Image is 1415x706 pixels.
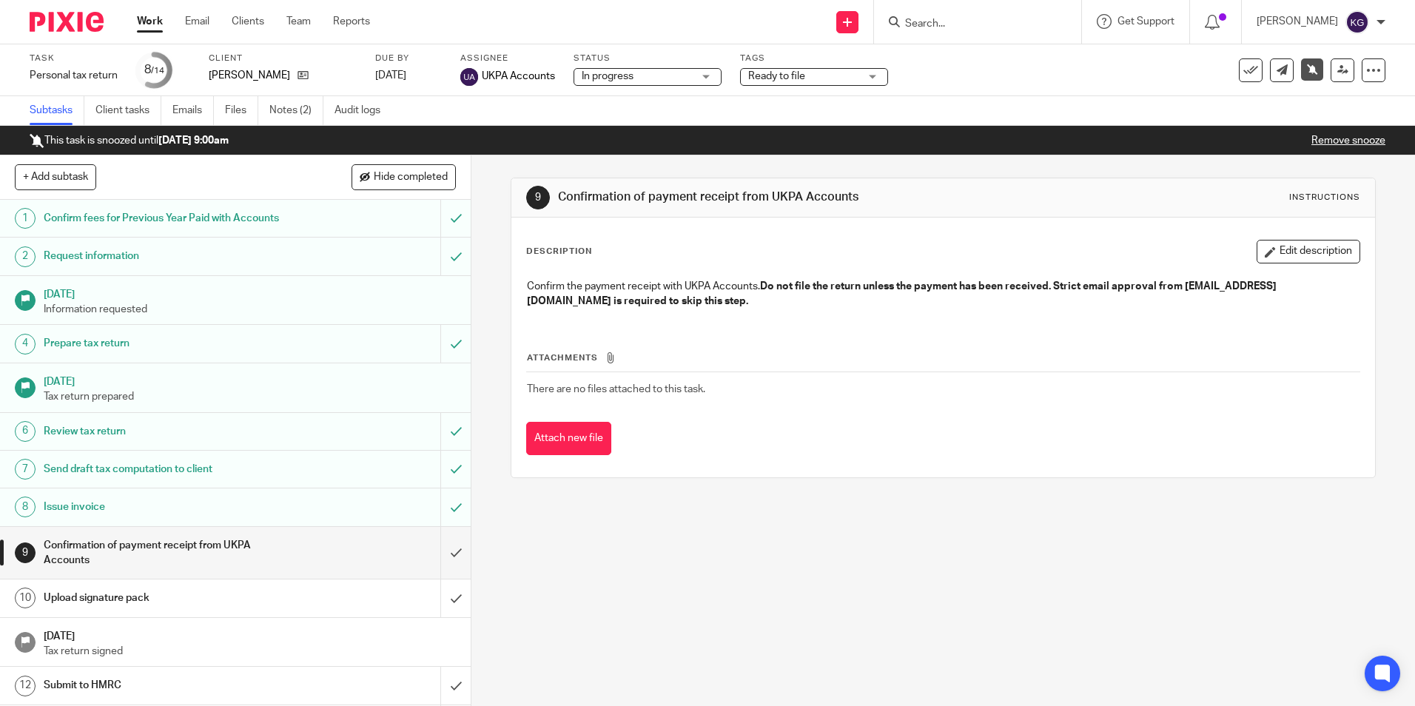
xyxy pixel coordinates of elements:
[1345,10,1369,34] img: svg%3E
[44,302,457,317] p: Information requested
[1117,16,1174,27] span: Get Support
[44,496,298,518] h1: Issue invoice
[1257,240,1360,263] button: Edit description
[44,283,457,302] h1: [DATE]
[172,96,214,125] a: Emails
[526,186,550,209] div: 9
[582,71,633,81] span: In progress
[1289,192,1360,204] div: Instructions
[286,14,311,29] a: Team
[225,96,258,125] a: Files
[95,96,161,125] a: Client tasks
[44,207,298,229] h1: Confirm fees for Previous Year Paid with Accounts
[1257,14,1338,29] p: [PERSON_NAME]
[185,14,209,29] a: Email
[15,246,36,267] div: 2
[15,421,36,442] div: 6
[460,68,478,86] img: svg%3E
[352,164,456,189] button: Hide completed
[527,384,705,394] span: There are no files attached to this task.
[482,69,555,84] span: UKPA Accounts
[904,18,1037,31] input: Search
[151,67,164,75] small: /14
[44,371,457,389] h1: [DATE]
[15,208,36,229] div: 1
[44,420,298,443] h1: Review tax return
[44,332,298,354] h1: Prepare tax return
[209,68,290,83] p: [PERSON_NAME]
[30,53,118,64] label: Task
[527,354,598,362] span: Attachments
[15,676,36,696] div: 12
[15,497,36,517] div: 8
[558,189,975,205] h1: Confirmation of payment receipt from UKPA Accounts
[30,96,84,125] a: Subtasks
[44,644,457,659] p: Tax return signed
[209,53,357,64] label: Client
[375,70,406,81] span: [DATE]
[740,53,888,64] label: Tags
[30,68,118,83] div: Personal tax return
[158,135,229,146] b: [DATE] 9:00am
[44,625,457,644] h1: [DATE]
[333,14,370,29] a: Reports
[374,172,448,184] span: Hide completed
[30,133,229,148] p: This task is snoozed until
[144,61,164,78] div: 8
[335,96,391,125] a: Audit logs
[44,587,298,609] h1: Upload signature pack
[44,534,298,572] h1: Confirmation of payment receipt from UKPA Accounts
[137,14,163,29] a: Work
[30,12,104,32] img: Pixie
[15,164,96,189] button: + Add subtask
[44,389,457,404] p: Tax return prepared
[15,459,36,480] div: 7
[526,246,592,258] p: Description
[527,279,1359,309] p: Confirm the payment receipt with UKPA Accounts.
[748,71,805,81] span: Ready to file
[526,422,611,455] button: Attach new file
[574,53,722,64] label: Status
[460,53,555,64] label: Assignee
[44,674,298,696] h1: Submit to HMRC
[15,334,36,354] div: 4
[760,281,1051,292] strong: Do not file the return unless the payment has been received.
[15,588,36,608] div: 10
[44,245,298,267] h1: Request information
[15,542,36,563] div: 9
[1311,135,1385,146] a: Remove snooze
[44,458,298,480] h1: Send draft tax computation to client
[375,53,442,64] label: Due by
[269,96,323,125] a: Notes (2)
[232,14,264,29] a: Clients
